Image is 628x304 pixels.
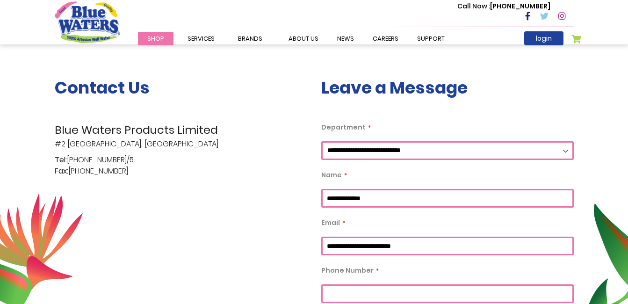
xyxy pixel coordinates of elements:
[188,34,215,43] span: Services
[238,34,262,43] span: Brands
[55,154,307,177] p: [PHONE_NUMBER]/5 [PHONE_NUMBER]
[55,1,120,43] a: store logo
[408,32,454,45] a: support
[321,78,574,98] h3: Leave a Message
[55,78,307,98] h3: Contact Us
[321,218,340,227] span: Email
[321,123,366,132] span: Department
[147,34,164,43] span: Shop
[328,32,363,45] a: News
[457,1,490,11] span: Call Now :
[279,32,328,45] a: about us
[55,166,68,177] span: Fax:
[363,32,408,45] a: careers
[55,154,67,166] span: Tel:
[321,266,374,275] span: Phone Number
[457,1,550,11] p: [PHONE_NUMBER]
[524,31,563,45] a: login
[55,122,307,150] p: #2 [GEOGRAPHIC_DATA], [GEOGRAPHIC_DATA]
[321,170,342,180] span: Name
[55,122,307,138] span: Blue Waters Products Limited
